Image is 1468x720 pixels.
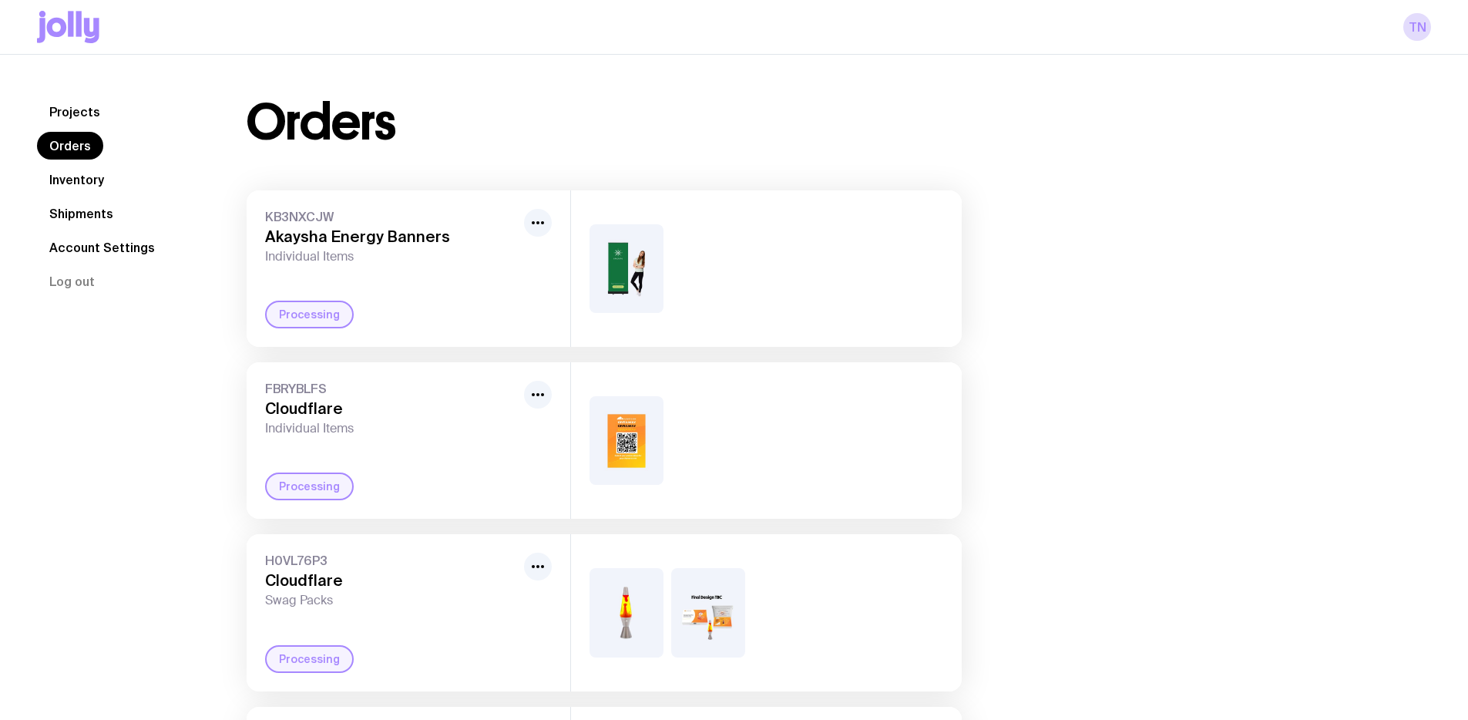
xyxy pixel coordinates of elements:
[265,227,518,246] h3: Akaysha Energy Banners
[265,421,518,436] span: Individual Items
[37,98,113,126] a: Projects
[265,249,518,264] span: Individual Items
[265,301,354,328] div: Processing
[1403,13,1431,41] a: TN
[265,571,518,590] h3: Cloudflare
[37,267,107,295] button: Log out
[265,593,518,608] span: Swag Packs
[37,234,167,261] a: Account Settings
[37,132,103,160] a: Orders
[265,553,518,568] span: H0VL76P3
[265,399,518,418] h3: Cloudflare
[247,98,395,147] h1: Orders
[265,473,354,500] div: Processing
[37,200,126,227] a: Shipments
[37,166,116,193] a: Inventory
[265,381,518,396] span: FBRYBLFS
[265,209,518,224] span: KB3NXCJW
[265,645,354,673] div: Processing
